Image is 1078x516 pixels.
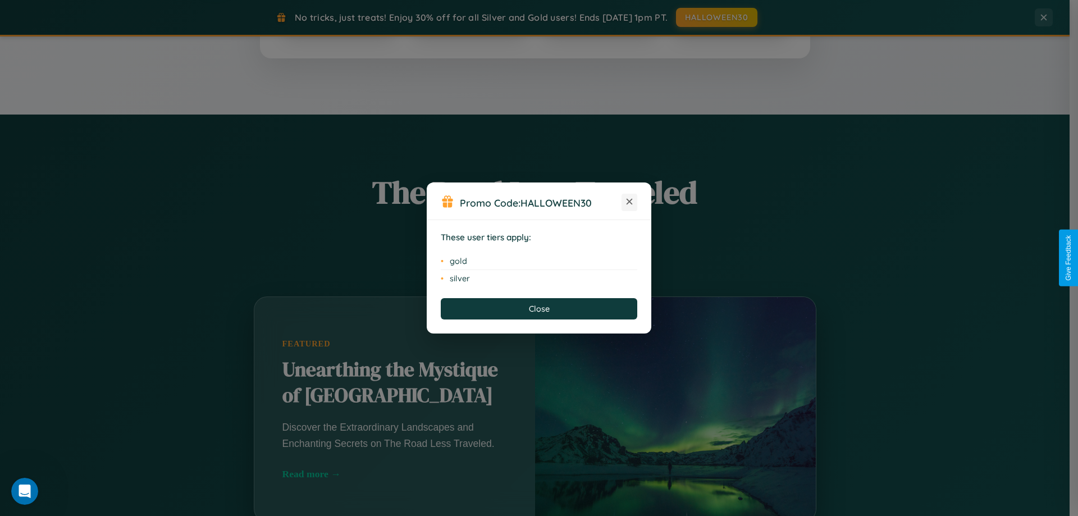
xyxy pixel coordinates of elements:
[441,232,531,243] strong: These user tiers apply:
[460,197,622,209] h3: Promo Code:
[441,253,637,270] li: gold
[520,197,592,209] b: HALLOWEEN30
[11,478,38,505] iframe: Intercom live chat
[441,270,637,287] li: silver
[441,298,637,319] button: Close
[1065,235,1072,281] div: Give Feedback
